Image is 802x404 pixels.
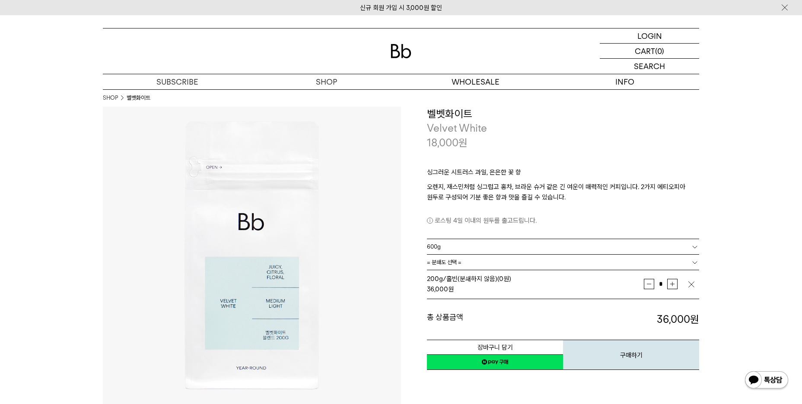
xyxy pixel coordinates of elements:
p: SEARCH [634,59,665,74]
button: 구매하기 [563,340,699,370]
a: SHOP [252,74,401,89]
a: 신규 회원 가입 시 3,000원 할인 [360,4,442,12]
p: 오렌지, 재스민처럼 싱그럽고 홍차, 브라운 슈거 같은 긴 여운이 매력적인 커피입니다. 2가지 에티오피아 원두로 구성되어 기분 좋은 향과 맛을 즐길 수 있습니다. [427,182,699,202]
button: 증가 [667,279,678,289]
div: 원 [427,284,644,294]
img: 로고 [391,44,411,58]
b: 원 [690,313,699,325]
p: 18,000 [427,136,468,150]
button: 감소 [644,279,654,289]
p: Velvet White [427,121,699,136]
button: 장바구니 담기 [427,340,563,355]
img: 카카오톡 채널 1:1 채팅 버튼 [744,370,789,391]
a: CART (0) [600,44,699,59]
strong: 36,000 [427,285,448,293]
span: = 분쇄도 선택 = [427,255,461,270]
a: 새창 [427,354,563,370]
p: WHOLESALE [401,74,550,89]
span: 600g [427,239,441,254]
a: SHOP [103,94,118,102]
p: (0) [655,44,664,58]
strong: 36,000 [657,313,699,325]
p: 싱그러운 시트러스 과일, 은은한 꽃 향 [427,167,699,182]
h3: 벨벳화이트 [427,107,699,121]
img: 삭제 [687,280,696,289]
a: SUBSCRIBE [103,74,252,89]
dt: 총 상품금액 [427,312,563,327]
p: LOGIN [637,28,662,43]
p: 로스팅 4일 이내의 원두를 출고드립니다. [427,215,699,226]
li: 벨벳화이트 [127,94,150,102]
span: 200g/홀빈(분쇄하지 않음) (0원) [427,275,511,283]
a: LOGIN [600,28,699,44]
p: CART [635,44,655,58]
p: INFO [550,74,699,89]
span: 원 [458,136,468,149]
